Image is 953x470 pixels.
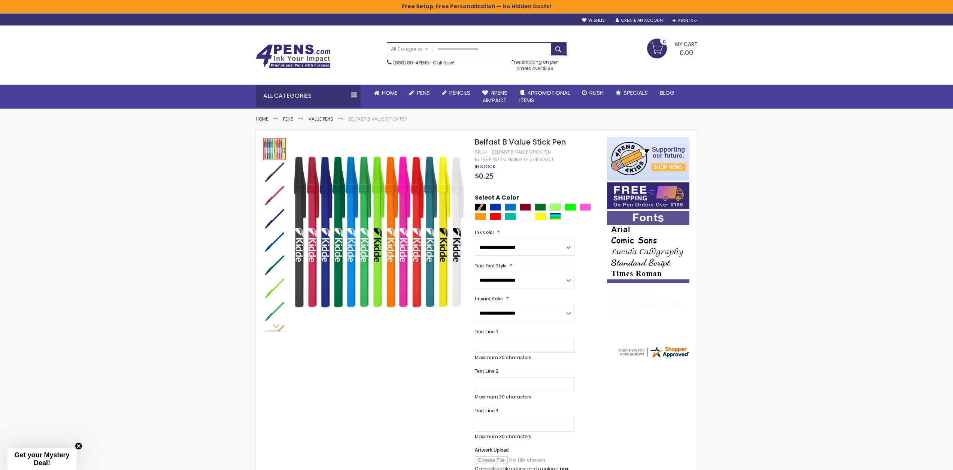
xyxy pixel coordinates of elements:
[263,231,286,253] img: Belfast B Value Stick Pen
[263,253,286,276] div: Belfast B Value Stick Pen
[663,38,666,45] span: 0
[490,203,501,211] div: Blue
[475,407,498,414] span: Text Line 3
[665,300,671,308] span: NJ
[475,137,566,147] span: Belfast B Value Stick Pen
[475,213,486,220] div: Orange
[256,116,268,122] a: Home
[520,213,531,220] div: White
[475,295,503,302] span: Imprint Color
[610,85,654,101] a: Specials
[263,230,286,253] div: Belfast B Value Stick Pen
[263,161,286,184] img: Belfast B Value Stick Pen
[565,203,576,211] div: Lime Green
[475,149,489,155] strong: SKU
[263,184,286,207] div: Belfast B Value Stick Pen
[391,46,428,52] span: All Categories
[393,60,454,66] span: - Call Now!
[660,89,674,97] span: Blog
[256,85,361,107] div: All Categories
[475,157,553,162] a: Be the first to review this product
[612,312,685,328] div: Fantastic
[475,368,498,374] span: Text Line 2
[504,56,567,71] div: Free shipping on pen orders over $199
[612,300,662,308] span: [PERSON_NAME]
[475,164,495,170] div: Availability
[492,149,551,155] div: Belfast B Value Stick Pen
[618,345,690,359] img: 4pens.com widget logo
[256,44,331,68] img: 4Pens Custom Pens and Promotional Products
[348,116,407,122] li: Belfast B Value Stick Pen
[475,447,509,453] span: Artwork Upload
[475,163,495,170] span: In stock
[490,213,501,220] div: Red
[589,89,604,97] span: Rush
[7,448,76,470] div: Get your Mystery Deal!Close teaser
[582,18,607,23] a: Wishlist
[505,213,516,220] div: Teal
[673,18,697,24] div: Sign In
[475,171,494,181] span: $0.25
[475,194,519,204] span: Select A Color
[475,434,574,440] p: Maximum 30 characters
[647,39,698,57] a: 0.00 0
[535,203,546,211] div: Green
[263,320,286,331] div: Next
[263,184,286,207] img: Belfast B Value Stick Pen
[607,137,689,181] img: 4pens 4 kids
[505,203,516,211] div: Blue Light
[476,85,513,109] a: 4Pens4impact
[475,328,498,335] span: Text Line 1
[449,89,470,97] span: Pencils
[263,300,286,323] div: Belfast B Value Stick Pen
[550,213,561,220] div: Assorted
[263,300,286,323] img: Belfast B Value Stick Pen
[535,213,546,220] div: Yellow
[263,277,286,300] img: Belfast B Value Stick Pen
[520,203,531,211] div: Burgundy
[14,451,69,467] span: Get your Mystery Deal!
[294,148,465,319] img: Belfast B Value Stick Pen
[680,48,693,57] span: 0.00
[436,85,476,101] a: Pencils
[662,300,727,308] span: - ,
[576,85,610,101] a: Rush
[475,355,574,361] p: Maximum 30 characters
[263,137,286,160] div: Belfast B Value Stick Pen
[623,89,648,97] span: Specials
[580,203,591,211] div: Pink
[618,354,690,360] a: 4pens.com certificate URL
[654,85,680,101] a: Blog
[309,116,333,122] a: Value Pens
[263,276,286,300] div: Belfast B Value Stick Pen
[550,203,561,211] div: Green Light
[263,254,286,276] img: Belfast B Value Stick Pen
[368,85,403,101] a: Home
[75,442,82,450] button: Close teaser
[283,116,294,122] a: Pens
[607,182,689,209] img: Free shipping on orders over $199
[519,89,570,104] span: 4PROMOTIONAL ITEMS
[482,89,507,104] span: 4Pens 4impact
[403,85,436,101] a: Pens
[616,18,665,23] a: Create an Account
[263,207,286,230] img: Belfast B Value Stick Pen
[672,300,727,308] span: [GEOGRAPHIC_DATA]
[263,160,286,184] div: Belfast B Value Stick Pen
[417,89,430,97] span: Pens
[607,211,689,283] img: font-personalization-examples
[382,89,397,97] span: Home
[393,60,429,66] a: (888) 88-4PENS
[475,229,494,236] span: Ink Color
[475,394,574,400] p: Maximum 30 characters
[387,43,432,55] a: All Categories
[513,85,576,109] a: 4PROMOTIONALITEMS
[475,263,507,269] span: Text Font Style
